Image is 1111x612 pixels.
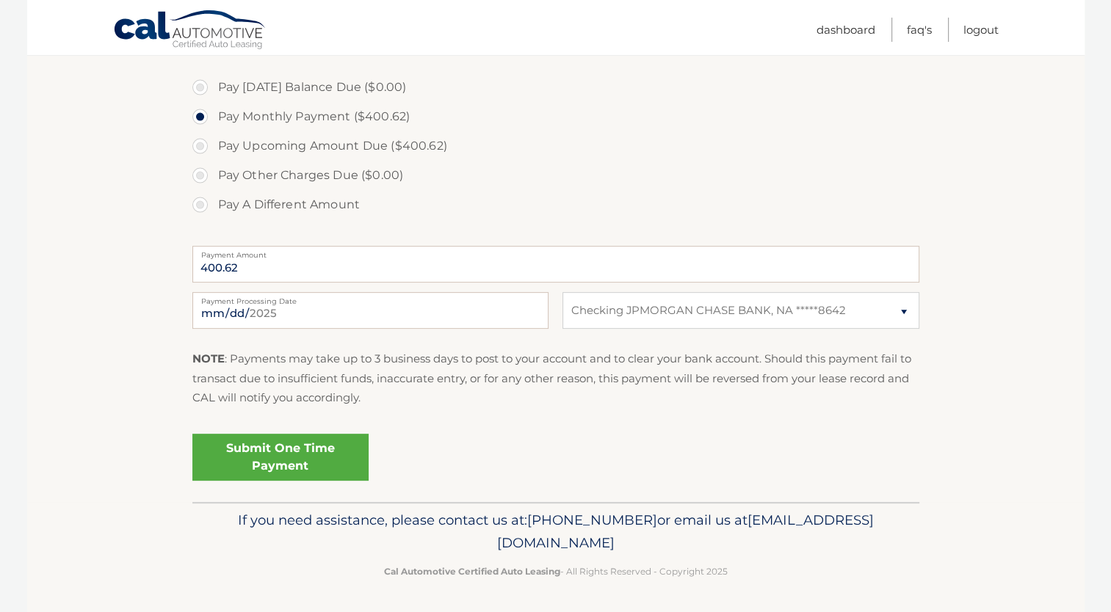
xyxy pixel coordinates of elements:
[192,292,549,329] input: Payment Date
[113,10,267,52] a: Cal Automotive
[202,509,910,555] p: If you need assistance, please contact us at: or email us at
[527,511,657,528] span: [PHONE_NUMBER]
[192,102,919,131] label: Pay Monthly Payment ($400.62)
[192,292,549,304] label: Payment Processing Date
[963,18,999,42] a: Logout
[202,564,910,579] p: - All Rights Reserved - Copyright 2025
[192,161,919,190] label: Pay Other Charges Due ($0.00)
[192,434,369,481] a: Submit One Time Payment
[192,351,225,365] strong: NOTE
[192,131,919,161] label: Pay Upcoming Amount Due ($400.62)
[907,18,932,42] a: FAQ's
[192,190,919,219] label: Pay A Different Amount
[384,566,560,577] strong: Cal Automotive Certified Auto Leasing
[192,349,919,407] p: : Payments may take up to 3 business days to post to your account and to clear your bank account....
[192,73,919,102] label: Pay [DATE] Balance Due ($0.00)
[192,246,919,283] input: Payment Amount
[192,246,919,258] label: Payment Amount
[817,18,875,42] a: Dashboard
